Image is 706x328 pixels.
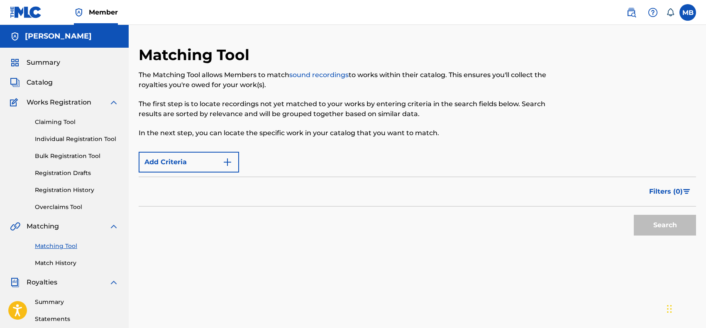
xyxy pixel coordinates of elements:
div: User Menu [679,4,696,21]
img: Summary [10,58,20,68]
img: Accounts [10,32,20,41]
div: Notifications [666,8,674,17]
img: Works Registration [10,97,21,107]
iframe: Chat Widget [664,288,706,328]
span: Matching [27,221,59,231]
a: Match History [35,259,119,267]
form: Search Form [139,148,696,240]
img: expand [109,277,119,287]
img: filter [683,189,690,194]
span: Member [89,7,118,17]
a: Claiming Tool [35,118,119,126]
div: Widżet czatu [664,288,706,328]
a: SummarySummary [10,58,60,68]
div: Help [645,4,661,21]
img: Catalog [10,78,20,87]
p: The Matching Tool allows Members to match to works within their catalog. This ensures you'll coll... [139,70,568,90]
p: The first step is to locate recordings not yet matched to your works by entering criteria in the ... [139,99,568,119]
p: In the next step, you can locate the specific work in your catalog that you want to match. [139,128,568,138]
a: Statements [35,315,119,323]
img: Royalties [10,277,20,287]
span: Works Registration [27,97,91,107]
a: Summary [35,298,119,306]
img: MLC Logo [10,6,42,18]
button: Filters (0) [644,181,696,202]
img: 9d2ae6d4665cec9f34b9.svg [222,157,232,167]
a: Matching Tool [35,242,119,250]
a: Public Search [623,4,640,21]
span: Filters ( 0 ) [649,187,683,197]
a: Overclaims Tool [35,203,119,211]
span: Royalties [27,277,57,287]
span: Summary [27,58,60,68]
span: Catalog [27,78,53,87]
a: Bulk Registration Tool [35,152,119,160]
a: Registration Drafts [35,169,119,177]
img: expand [109,97,119,107]
button: Add Criteria [139,152,239,173]
iframe: Resource Center [683,209,706,275]
div: Przeciągnij [667,296,672,321]
img: expand [109,221,119,231]
a: Individual Registration Tool [35,135,119,143]
h2: Matching Tool [139,46,254,64]
img: search [626,7,636,17]
img: help [648,7,658,17]
a: Registration History [35,186,119,194]
img: Top Rightsholder [74,7,84,17]
h5: MARCIN BRZOZOWSKI [25,32,92,41]
img: Matching [10,221,20,231]
a: CatalogCatalog [10,78,53,87]
a: sound recordings [289,71,349,79]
